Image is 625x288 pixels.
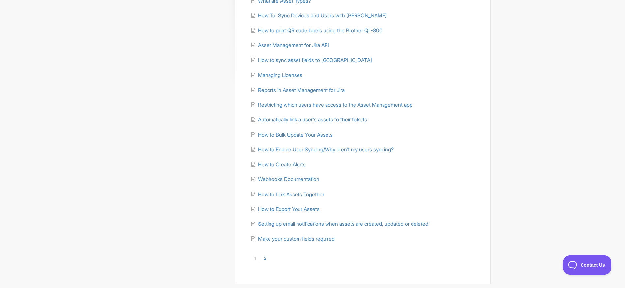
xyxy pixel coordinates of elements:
span: How To: Sync Devices and Users with [PERSON_NAME] [258,13,387,19]
a: Reports in Asset Management for Jira [251,87,345,93]
span: Reports in Asset Management for Jira [258,87,345,93]
a: Webhooks Documentation [251,176,319,182]
iframe: Toggle Customer Support [563,255,612,275]
span: How to sync asset fields to [GEOGRAPHIC_DATA] [258,57,372,63]
span: Setting up email notifications when assets are created, updated or deleted [258,221,428,227]
span: How to Bulk Update Your Assets [258,132,333,138]
a: How to Link Assets Together [251,191,324,197]
a: How to Enable User Syncing/Why aren't my users syncing? [251,146,394,153]
a: Restricting which users have access to the Asset Management app [251,102,412,108]
a: How To: Sync Devices and Users with [PERSON_NAME] [251,13,387,19]
span: How to Create Alerts [258,161,306,168]
a: Automatically link a user's assets to their tickets [251,117,367,123]
span: How to Enable User Syncing/Why aren't my users syncing? [258,146,394,153]
a: How to Export Your Assets [251,206,320,212]
span: Automatically link a user's assets to their tickets [258,117,367,123]
a: Make your custom fields required [251,236,335,242]
span: How to print QR code labels using the Brother QL-800 [258,27,383,34]
span: Webhooks Documentation [258,176,319,182]
span: Make your custom fields required [258,236,335,242]
a: How to Create Alerts [251,161,306,168]
a: Asset Management for Jira API [251,42,329,48]
span: How to Link Assets Together [258,191,324,197]
a: How to print QR code labels using the Brother QL-800 [251,27,383,34]
a: How to sync asset fields to [GEOGRAPHIC_DATA] [251,57,372,63]
a: 1 [250,255,260,261]
a: Managing Licenses [251,72,302,78]
span: How to Export Your Assets [258,206,320,212]
span: Managing Licenses [258,72,302,78]
span: Restricting which users have access to the Asset Management app [258,102,412,108]
a: Setting up email notifications when assets are created, updated or deleted [251,221,428,227]
a: How to Bulk Update Your Assets [251,132,333,138]
a: 2 [260,255,270,261]
span: Asset Management for Jira API [258,42,329,48]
